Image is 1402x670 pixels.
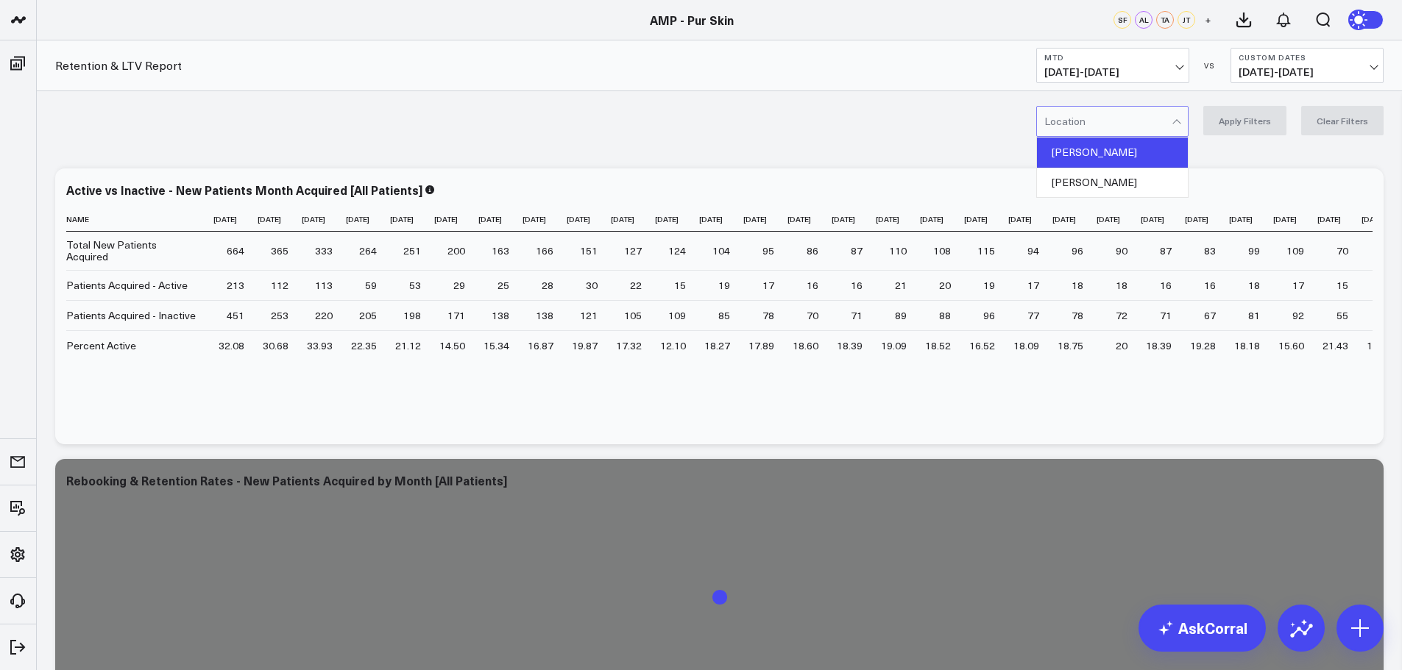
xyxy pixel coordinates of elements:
[668,308,686,323] div: 109
[1317,207,1362,232] th: [DATE]
[1286,243,1304,258] div: 109
[807,308,818,323] div: 70
[743,207,787,232] th: [DATE]
[351,338,377,353] div: 22.35
[66,182,422,198] div: Active vs Inactive - New Patients Month Acquired [All Patients]
[762,243,774,258] div: 95
[1229,207,1273,232] th: [DATE]
[439,338,465,353] div: 14.50
[227,308,244,323] div: 451
[787,207,832,232] th: [DATE]
[1160,308,1172,323] div: 71
[1185,207,1229,232] th: [DATE]
[315,278,333,293] div: 113
[213,207,258,232] th: [DATE]
[630,278,642,293] div: 22
[712,243,730,258] div: 104
[271,308,288,323] div: 253
[1027,278,1039,293] div: 17
[1160,278,1172,293] div: 16
[1205,15,1211,25] span: +
[793,338,818,353] div: 18.60
[1116,308,1127,323] div: 72
[580,308,598,323] div: 121
[1231,48,1384,83] button: Custom Dates[DATE]-[DATE]
[1036,48,1189,83] button: MTD[DATE]-[DATE]
[1367,338,1392,353] div: 17.98
[315,308,333,323] div: 220
[1044,66,1181,78] span: [DATE] - [DATE]
[895,308,907,323] div: 89
[851,308,863,323] div: 71
[536,243,553,258] div: 166
[315,243,333,258] div: 333
[1097,207,1141,232] th: [DATE]
[365,278,377,293] div: 59
[889,243,907,258] div: 110
[567,207,611,232] th: [DATE]
[492,308,509,323] div: 138
[1239,53,1376,62] b: Custom Dates
[1323,338,1348,353] div: 21.43
[1052,207,1097,232] th: [DATE]
[1301,106,1384,135] button: Clear Filters
[258,207,302,232] th: [DATE]
[807,278,818,293] div: 16
[390,207,434,232] th: [DATE]
[1013,338,1039,353] div: 18.09
[964,207,1008,232] th: [DATE]
[66,232,213,270] td: Total New Patients Acquired
[1027,308,1039,323] div: 77
[66,300,213,330] td: Patients Acquired - Inactive
[1336,243,1348,258] div: 70
[650,12,734,28] a: AMP - Pur Skin
[1204,308,1216,323] div: 67
[346,207,390,232] th: [DATE]
[1072,308,1083,323] div: 78
[881,338,907,353] div: 19.09
[271,278,288,293] div: 112
[1116,338,1127,353] div: 20
[1239,66,1376,78] span: [DATE] - [DATE]
[1116,243,1127,258] div: 90
[447,243,465,258] div: 200
[1160,243,1172,258] div: 87
[624,308,642,323] div: 105
[1248,308,1260,323] div: 81
[977,243,995,258] div: 115
[307,338,333,353] div: 33.93
[359,308,377,323] div: 205
[837,338,863,353] div: 18.39
[699,207,743,232] th: [DATE]
[1058,338,1083,353] div: 18.75
[492,243,509,258] div: 163
[655,207,699,232] th: [DATE]
[1156,11,1174,29] div: TA
[55,57,182,74] a: Retention & LTV Report
[624,243,642,258] div: 127
[227,278,244,293] div: 213
[969,338,995,353] div: 16.52
[586,278,598,293] div: 30
[1044,53,1181,62] b: MTD
[611,207,655,232] th: [DATE]
[572,338,598,353] div: 19.87
[1203,106,1286,135] button: Apply Filters
[704,338,730,353] div: 18.27
[933,243,951,258] div: 108
[920,207,964,232] th: [DATE]
[528,338,553,353] div: 16.87
[851,243,863,258] div: 87
[1204,278,1216,293] div: 16
[1190,338,1216,353] div: 19.28
[227,243,244,258] div: 664
[1072,278,1083,293] div: 18
[876,207,920,232] th: [DATE]
[1234,338,1260,353] div: 18.18
[1139,605,1266,652] a: AskCorral
[263,338,288,353] div: 30.68
[762,278,774,293] div: 17
[939,308,951,323] div: 88
[1273,207,1317,232] th: [DATE]
[1278,338,1304,353] div: 15.60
